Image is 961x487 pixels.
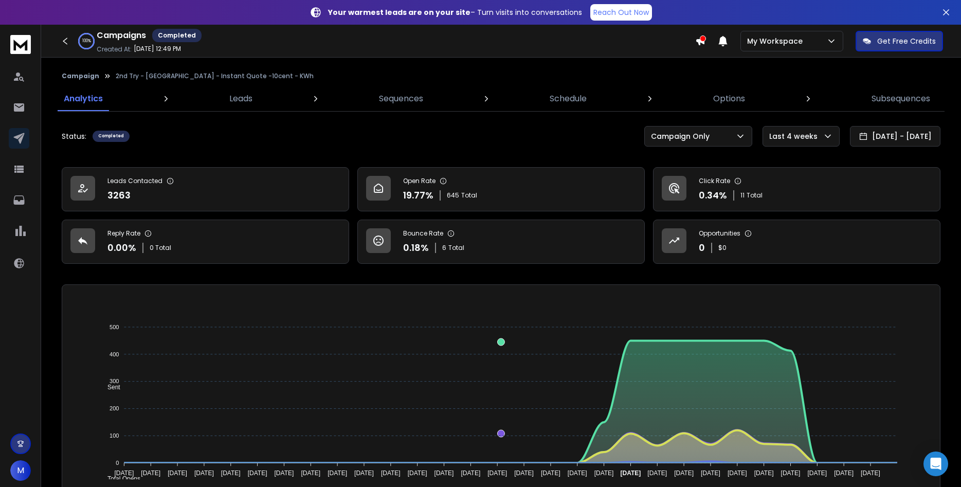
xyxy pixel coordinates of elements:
p: Get Free Credits [877,36,936,46]
tspan: [DATE] [248,470,267,477]
a: Open Rate19.77%645Total [357,167,645,211]
p: Sequences [379,93,423,105]
tspan: [DATE] [781,470,801,477]
span: Sent [100,384,120,391]
p: Subsequences [872,93,930,105]
button: M [10,460,31,481]
tspan: [DATE] [301,470,320,477]
p: 2nd Try - [GEOGRAPHIC_DATA] - Instant Quote -10cent - KWh [116,72,314,80]
h1: Campaigns [97,29,146,42]
a: Subsequences [865,86,936,111]
button: Get Free Credits [856,31,943,51]
a: Reply Rate0.00%0 Total [62,220,349,264]
p: – Turn visits into conversations [328,7,582,17]
p: Leads Contacted [107,177,162,185]
tspan: 300 [110,378,119,384]
tspan: [DATE] [674,470,694,477]
p: 0.18 % [403,241,429,255]
p: Analytics [64,93,103,105]
a: Opportunities0$0 [653,220,940,264]
p: Reach Out Now [593,7,649,17]
tspan: [DATE] [275,470,294,477]
tspan: [DATE] [194,470,214,477]
tspan: [DATE] [834,470,854,477]
tspan: [DATE] [728,470,747,477]
a: Sequences [373,86,429,111]
a: Reach Out Now [590,4,652,21]
p: 19.77 % [403,188,433,203]
tspan: [DATE] [434,470,454,477]
p: Leads [229,93,252,105]
tspan: [DATE] [754,470,774,477]
span: Total [461,191,477,200]
p: 0.00 % [107,241,136,255]
span: Total Opens [100,475,140,482]
tspan: [DATE] [621,470,641,477]
div: Completed [93,131,130,142]
a: Options [707,86,751,111]
tspan: [DATE] [354,470,374,477]
strong: Your warmest leads are on your site [328,7,470,17]
p: Open Rate [403,177,436,185]
p: Bounce Rate [403,229,443,238]
p: 0 Total [150,244,171,252]
tspan: [DATE] [647,470,667,477]
tspan: [DATE] [168,470,187,477]
tspan: [DATE] [568,470,587,477]
p: My Workspace [747,36,807,46]
p: Reply Rate [107,229,140,238]
tspan: [DATE] [408,470,427,477]
tspan: 0 [116,460,119,466]
tspan: [DATE] [461,470,481,477]
div: Open Intercom Messenger [923,452,948,476]
p: Click Rate [699,177,730,185]
tspan: [DATE] [381,470,401,477]
tspan: [DATE] [141,470,160,477]
tspan: 200 [110,405,119,411]
p: Created At: [97,45,132,53]
tspan: 500 [110,324,119,330]
p: Last 4 weeks [769,131,822,141]
span: Total [448,244,464,252]
tspan: [DATE] [701,470,720,477]
span: 6 [442,244,446,252]
p: Status: [62,131,86,141]
span: 645 [447,191,459,200]
p: $ 0 [718,244,727,252]
tspan: [DATE] [861,470,880,477]
tspan: [DATE] [808,470,827,477]
a: Analytics [58,86,109,111]
tspan: [DATE] [115,470,134,477]
tspan: [DATE] [594,470,614,477]
tspan: 100 [110,432,119,439]
tspan: [DATE] [541,470,560,477]
a: Leads Contacted3263 [62,167,349,211]
button: [DATE] - [DATE] [850,126,940,147]
tspan: [DATE] [514,470,534,477]
tspan: 400 [110,351,119,357]
p: 100 % [82,38,91,44]
div: Completed [152,29,202,42]
p: Opportunities [699,229,740,238]
button: Campaign [62,72,99,80]
a: Bounce Rate0.18%6Total [357,220,645,264]
tspan: [DATE] [221,470,241,477]
p: Campaign Only [651,131,714,141]
p: [DATE] 12:49 PM [134,45,181,53]
a: Schedule [543,86,593,111]
p: 0 [699,241,705,255]
a: Click Rate0.34%11Total [653,167,940,211]
span: Total [747,191,763,200]
a: Leads [223,86,259,111]
tspan: [DATE] [487,470,507,477]
p: Schedule [550,93,587,105]
p: 0.34 % [699,188,727,203]
span: 11 [740,191,745,200]
p: Options [713,93,745,105]
tspan: [DATE] [328,470,347,477]
p: 3263 [107,188,131,203]
img: logo [10,35,31,54]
